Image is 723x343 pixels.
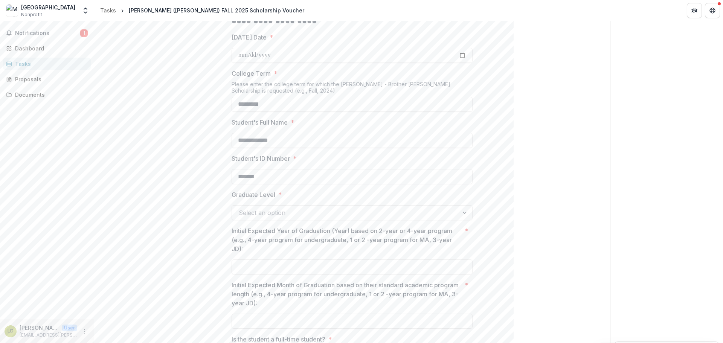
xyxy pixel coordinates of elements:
p: [PERSON_NAME] [20,324,59,332]
a: Tasks [97,5,119,16]
button: Partners [687,3,702,18]
p: Student's ID Number [232,154,290,163]
p: Graduate Level [232,190,275,199]
nav: breadcrumb [97,5,307,16]
div: Tasks [100,6,116,14]
a: Dashboard [3,42,91,55]
div: Tasks [15,60,85,68]
button: Get Help [705,3,720,18]
a: Tasks [3,58,91,70]
span: 1 [80,29,88,37]
div: [GEOGRAPHIC_DATA] [21,3,75,11]
span: Nonprofit [21,11,42,18]
p: Initial Expected Month of Graduation based on their standard academic program length (e.g., 4-yea... [232,280,462,308]
span: Notifications [15,30,80,37]
div: [PERSON_NAME] ([PERSON_NAME]) FALL 2025 Scholarship Voucher [129,6,304,14]
a: Proposals [3,73,91,85]
p: College Term [232,69,271,78]
button: More [80,327,89,336]
p: Initial Expected Year of Graduation (Year) based on 2-year or 4-year program (e.g., 4-year progra... [232,226,462,253]
div: Liana DiVitto [8,329,14,334]
p: [EMAIL_ADDRESS][PERSON_NAME][DOMAIN_NAME] [20,332,77,338]
p: Student's Full Name [232,118,288,127]
div: Proposals [15,75,85,83]
div: Please enter the college term for which the [PERSON_NAME] - Brother [PERSON_NAME] Scholarship is ... [232,81,473,97]
div: Dashboard [15,44,85,52]
p: User [62,325,77,331]
p: [DATE] Date [232,33,267,42]
a: Documents [3,88,91,101]
div: Documents [15,91,85,99]
button: Notifications1 [3,27,91,39]
img: Manhattanville University [6,5,18,17]
button: Open entity switcher [80,3,91,18]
